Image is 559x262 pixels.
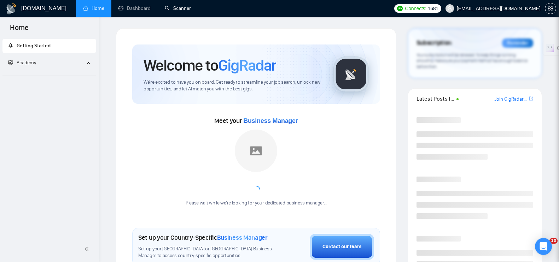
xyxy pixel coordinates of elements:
[545,3,556,14] button: setting
[417,37,452,49] span: Subscription
[8,60,13,65] span: fund-projection-screen
[17,43,51,49] span: Getting Started
[8,43,13,48] span: rocket
[322,243,361,251] div: Contact our team
[17,60,36,66] span: Academy
[6,3,17,14] img: logo
[494,95,528,103] a: Join GigRadar Slack Community
[397,6,403,11] img: upwork-logo.png
[84,245,91,252] span: double-left
[243,117,298,124] span: Business Manager
[251,185,261,195] span: loading
[549,238,558,244] span: 10
[2,73,96,77] li: Academy Homepage
[218,56,276,75] span: GigRadar
[235,130,277,172] img: placeholder.png
[8,60,36,66] span: Academy
[502,38,533,48] div: Reminder
[529,96,533,101] span: export
[545,6,556,11] a: setting
[333,56,369,92] img: gigradar-logo.png
[428,5,438,12] span: 1681
[405,5,426,12] span: Connects:
[181,200,331,207] div: Please wait while we're looking for your dedicated business manager...
[144,56,276,75] h1: Welcome to
[447,6,452,11] span: user
[2,39,96,53] li: Getting Started
[83,5,104,11] a: homeHome
[214,117,298,125] span: Meet your
[529,95,533,102] a: export
[217,234,268,242] span: Business Manager
[535,238,552,255] div: Open Intercom Messenger
[417,94,454,103] span: Latest Posts from the GigRadar Community
[138,246,274,259] span: Set up your [GEOGRAPHIC_DATA] or [GEOGRAPHIC_DATA] Business Manager to access country-specific op...
[417,52,528,69] span: Your subscription will be renewed. To keep things running smoothly, make sure your payment method...
[4,23,34,37] span: Home
[165,5,191,11] a: searchScanner
[144,79,322,93] span: We're excited to have you on board. Get ready to streamline your job search, unlock new opportuni...
[310,234,374,260] button: Contact our team
[138,234,268,242] h1: Set up your Country-Specific
[118,5,151,11] a: dashboardDashboard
